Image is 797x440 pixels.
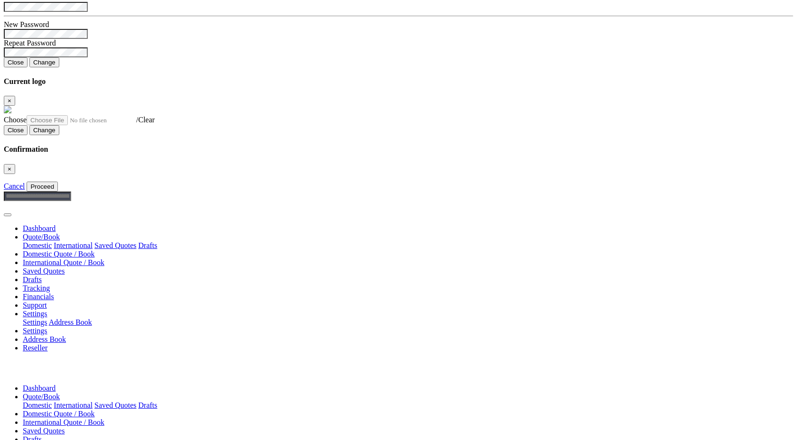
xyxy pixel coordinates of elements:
[23,275,42,284] a: Drafts
[4,77,793,86] h4: Current logo
[29,57,59,67] button: Change
[23,335,66,343] a: Address Book
[23,418,104,426] a: International Quote / Book
[23,401,793,410] div: Quote/Book
[23,410,95,418] a: Domestic Quote / Book
[139,241,158,249] a: Drafts
[23,241,793,250] div: Quote/Book
[4,125,28,135] button: Close
[54,241,93,249] a: International
[23,258,104,266] a: International Quote / Book
[23,393,60,401] a: Quote/Book
[23,267,65,275] a: Saved Quotes
[23,310,47,318] a: Settings
[4,145,793,154] h4: Confirmation
[27,182,58,192] button: Proceed
[4,213,11,216] button: Toggle navigation
[23,250,95,258] a: Domestic Quote / Book
[4,116,136,124] a: Choose
[4,115,793,125] div: /
[4,39,56,47] label: Repeat Password
[23,318,47,326] a: Settings
[94,401,136,409] a: Saved Quotes
[23,401,52,409] a: Domestic
[23,293,54,301] a: Financials
[29,125,59,135] button: Change
[23,344,47,352] a: Reseller
[23,233,60,241] a: Quote/Book
[23,284,50,292] a: Tracking
[54,401,93,409] a: International
[4,20,49,28] label: New Password
[23,384,56,392] a: Dashboard
[4,106,11,113] img: GetCustomerLogo
[23,241,52,249] a: Domestic
[8,97,11,104] span: ×
[4,164,15,174] button: Close
[23,301,47,309] a: Support
[4,57,28,67] button: Close
[138,116,155,124] a: Clear
[23,327,47,335] a: Settings
[23,318,793,327] div: Quote/Book
[4,96,15,106] button: Close
[4,182,25,190] a: Cancel
[139,401,158,409] a: Drafts
[23,427,65,435] a: Saved Quotes
[23,224,56,232] a: Dashboard
[49,318,92,326] a: Address Book
[94,241,136,249] a: Saved Quotes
